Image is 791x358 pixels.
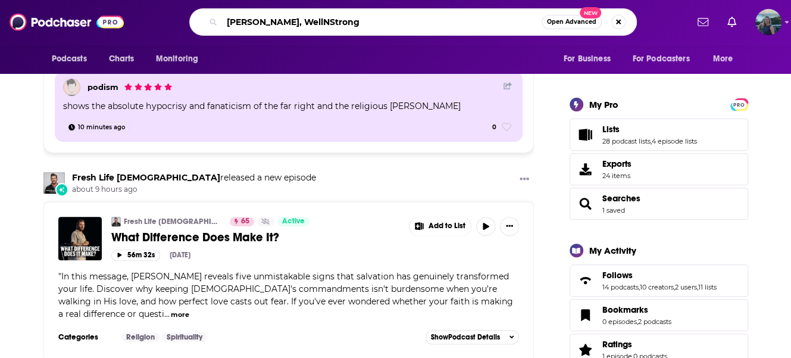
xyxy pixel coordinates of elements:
a: Fresh Life Church [72,172,220,183]
span: " [58,271,513,319]
a: Charts [101,48,142,70]
span: Open Advanced [547,19,596,25]
a: podism [87,82,118,92]
button: ShowPodcast Details [426,330,520,344]
button: open menu [148,48,214,70]
img: Fresh Life Church [43,172,65,194]
button: open menu [555,48,626,70]
a: 10 minutes ago [63,122,130,132]
span: ... [164,309,170,319]
a: Religion [121,332,160,342]
span: What Difference Does Make It? [111,230,279,245]
button: Show More Button [500,217,519,236]
span: Exports [602,158,631,169]
a: Bookmarks [602,304,671,315]
a: 28 podcast lists [602,137,651,145]
div: New Episode [55,183,68,196]
span: Follows [602,270,633,281]
span: Bookmarks [570,299,748,331]
a: Show notifications dropdown [693,12,713,32]
span: For Podcasters [633,51,690,67]
a: 11 lists [698,283,717,291]
button: Open AdvancedNew [542,15,602,29]
button: open menu [43,48,102,70]
a: 4 episode lists [652,137,697,145]
a: 10 creators [640,283,674,291]
span: More [712,51,733,67]
span: 24 items [602,172,631,180]
span: New [580,7,601,18]
a: Share Button [504,82,512,91]
span: Lists [570,119,748,151]
a: 0 episodes [602,317,637,326]
a: 1 saved [602,206,625,214]
a: Active [277,217,309,226]
div: My Pro [589,99,618,110]
a: Lists [574,126,598,143]
a: Spirituality [162,332,207,342]
span: For Business [564,51,611,67]
img: Fresh Life Church [111,217,121,226]
div: shows the absolute hypocrisy and fanaticism of the far right and the religious [PERSON_NAME] [63,99,515,113]
button: Show More Button [409,217,471,236]
span: 10 minutes ago [78,122,125,133]
a: Fresh Life [DEMOGRAPHIC_DATA] [124,217,222,226]
a: Show notifications dropdown [723,12,741,32]
a: Follows [574,272,598,289]
a: Bookmarks [574,307,598,323]
button: Show More Button [515,172,534,187]
span: Exports [574,161,598,178]
div: [DATE] [170,251,190,259]
a: Searches [574,195,598,212]
button: more [171,310,189,320]
span: , [639,283,640,291]
img: Podchaser - Follow, Share and Rate Podcasts [10,11,124,33]
span: Searches [570,188,748,220]
span: , [637,317,638,326]
span: Podcasts [52,51,87,67]
a: 65 [230,217,254,226]
span: 65 [241,216,249,228]
img: What Difference Does Make It? [58,217,102,260]
a: Lists [602,124,697,135]
input: Search podcasts, credits, & more... [222,13,542,32]
h3: Categories [58,332,112,342]
img: User Profile [755,9,781,35]
a: Ratings [602,339,667,350]
a: Searches [602,193,640,204]
div: podism's Rating: 5 out of 5 [123,80,173,94]
button: open menu [625,48,707,70]
span: Add to List [429,222,465,231]
img: podism [63,79,80,96]
a: Follows [602,270,717,281]
a: 2 users [675,283,697,291]
span: In this message, [PERSON_NAME] reveals five unmistakable signs that salvation has genuinely trans... [58,271,513,319]
h3: released a new episode [72,172,316,183]
a: 14 podcasts [602,283,639,291]
span: PRO [732,100,746,109]
span: about 9 hours ago [72,185,316,195]
span: 0 [492,122,496,133]
a: Ratings [574,341,598,358]
button: 56m 32s [111,250,160,261]
span: Active [282,216,305,228]
button: open menu [704,48,748,70]
div: Search podcasts, credits, & more... [189,8,637,36]
a: Exports [570,153,748,185]
span: Follows [570,264,748,297]
span: , [674,283,675,291]
a: 2 podcasts [638,317,671,326]
a: PRO [732,99,746,108]
span: Monitoring [156,51,198,67]
span: Ratings [602,339,632,350]
span: Bookmarks [602,304,648,315]
span: , [651,137,652,145]
span: Show Podcast Details [431,333,500,341]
